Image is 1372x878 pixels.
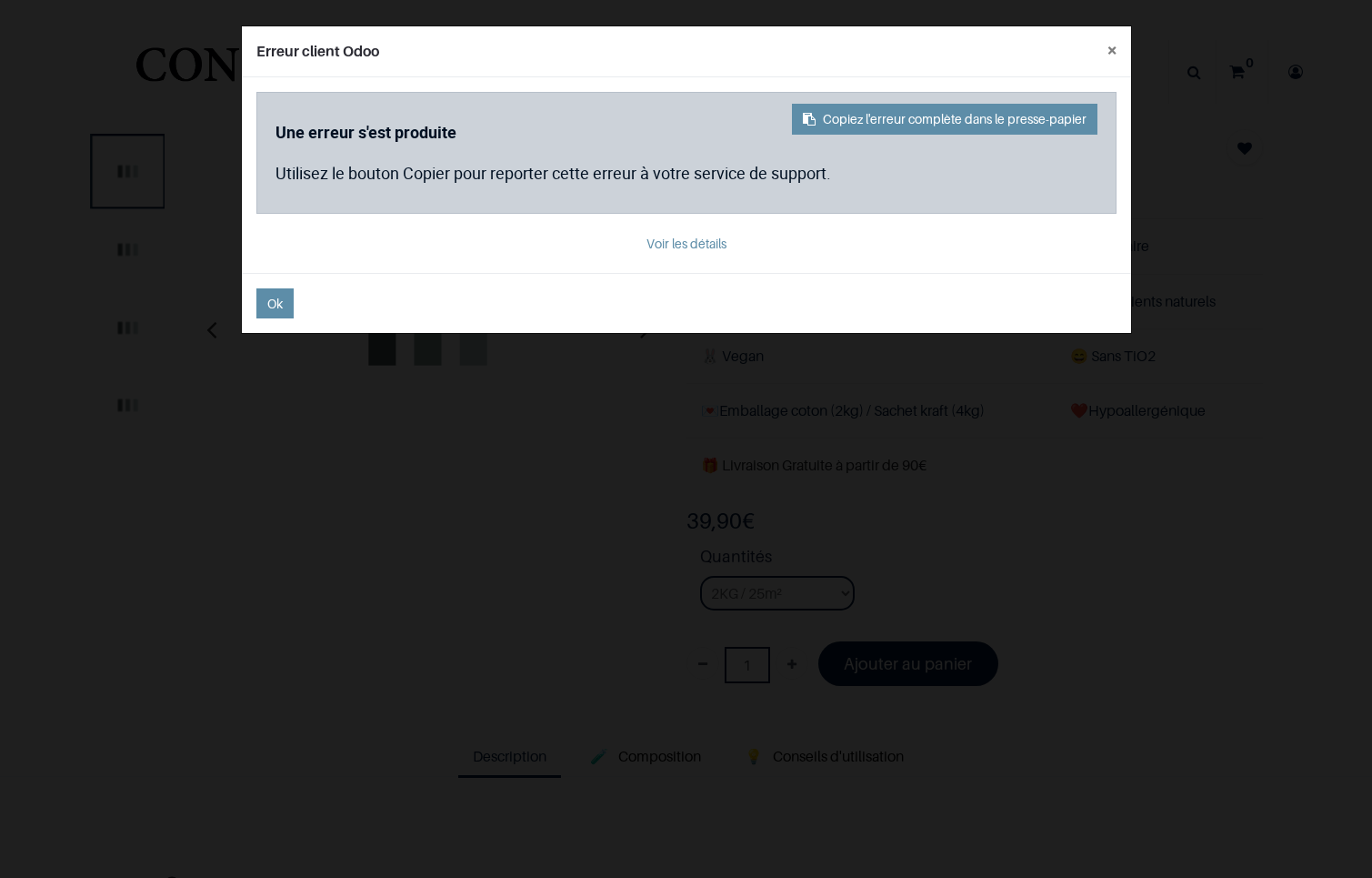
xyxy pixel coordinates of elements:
iframe: Tidio Chat [1278,761,1364,846]
h4: Erreur client Odoo [256,41,388,62]
p: Utilisez le bouton Copier pour reporter cette erreur à votre service de support. [275,161,1097,186]
button: Ok [256,288,294,318]
button: Copiez l'erreur complète dans le presse-papier [792,104,1097,135]
button: Voir les détails [256,228,1117,258]
button: Fermer [1093,26,1131,74]
span: Ok [267,296,283,311]
b: Une erreur s'est produite [275,121,456,143]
